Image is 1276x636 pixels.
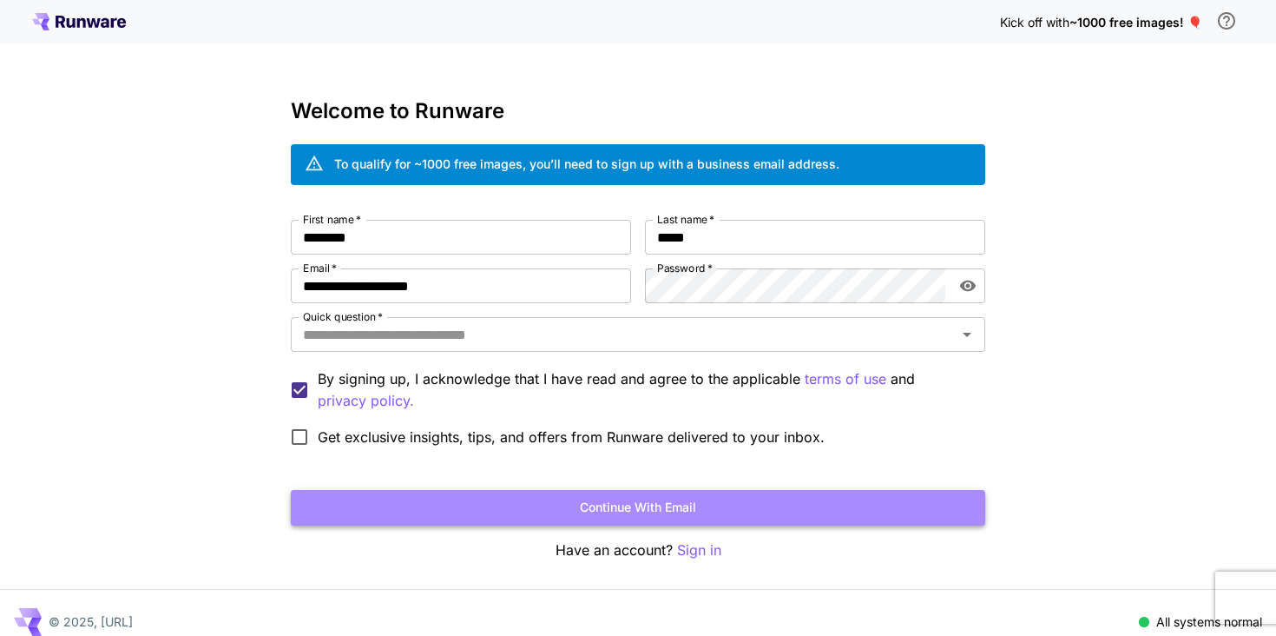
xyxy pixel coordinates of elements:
[47,101,61,115] img: tab_domain_overview_orange.svg
[49,28,85,42] div: v 4.0.25
[1156,613,1262,631] p: All systems normal
[318,368,971,412] p: By signing up, I acknowledge that I have read and agree to the applicable and
[955,322,979,347] button: Open
[28,28,42,42] img: logo_orange.svg
[805,368,886,390] p: terms of use
[657,212,714,227] label: Last name
[318,427,825,447] span: Get exclusive insights, tips, and offers from Runware delivered to your inbox.
[291,490,985,526] button: Continue with email
[303,261,337,275] label: Email
[334,155,839,173] div: To qualify for ~1000 free images, you’ll need to sign up with a business email address.
[303,309,383,324] label: Quick question
[1069,15,1202,30] span: ~1000 free images! 🎈
[66,103,155,114] div: Domain Overview
[1000,15,1069,30] span: Kick off with
[291,99,985,123] h3: Welcome to Runware
[1209,3,1244,38] button: In order to qualify for free credit, you need to sign up with a business email address and click ...
[192,103,293,114] div: Keywords by Traffic
[677,540,721,561] button: Sign in
[28,45,42,59] img: website_grey.svg
[291,540,985,561] p: Have an account?
[952,270,983,301] button: toggle password visibility
[318,390,414,412] p: privacy policy.
[49,613,133,631] p: © 2025, [URL]
[657,261,713,275] label: Password
[303,212,361,227] label: First name
[805,368,886,390] button: By signing up, I acknowledge that I have read and agree to the applicable and privacy policy.
[45,45,123,59] div: Domain: [URL]
[318,390,414,412] button: By signing up, I acknowledge that I have read and agree to the applicable terms of use and
[173,101,187,115] img: tab_keywords_by_traffic_grey.svg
